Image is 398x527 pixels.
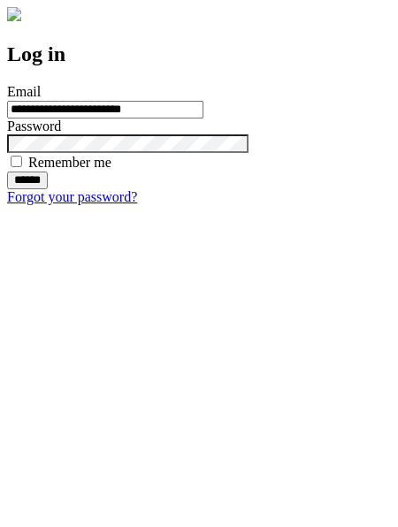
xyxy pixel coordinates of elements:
[28,155,111,170] label: Remember me
[7,84,41,99] label: Email
[7,189,137,204] a: Forgot your password?
[7,118,61,134] label: Password
[7,42,391,66] h2: Log in
[7,7,21,21] img: logo-4e3dc11c47720685a147b03b5a06dd966a58ff35d612b21f08c02c0306f2b779.png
